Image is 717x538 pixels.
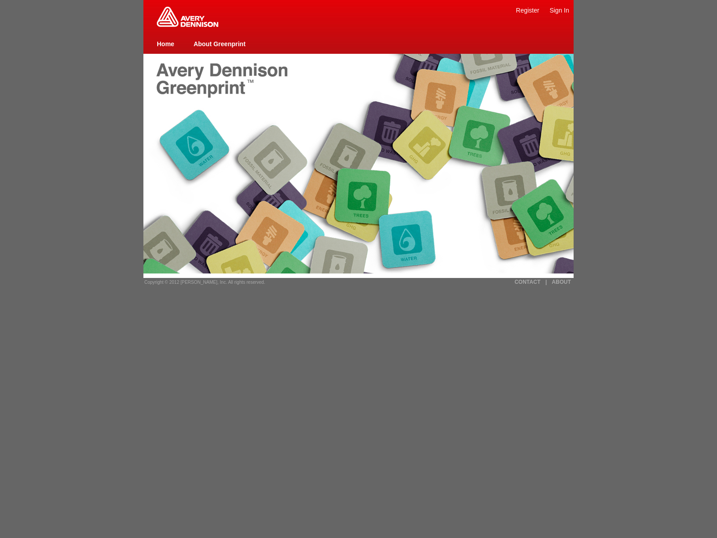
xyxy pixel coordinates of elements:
a: Sign In [549,7,569,14]
a: About Greenprint [194,40,246,48]
a: Register [516,7,539,14]
img: Home [157,7,218,27]
span: Copyright © 2012 [PERSON_NAME], Inc. All rights reserved. [144,280,265,285]
a: Home [157,40,174,48]
a: ABOUT [552,279,571,285]
a: | [545,279,547,285]
a: Greenprint [157,22,218,28]
a: CONTACT [514,279,540,285]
